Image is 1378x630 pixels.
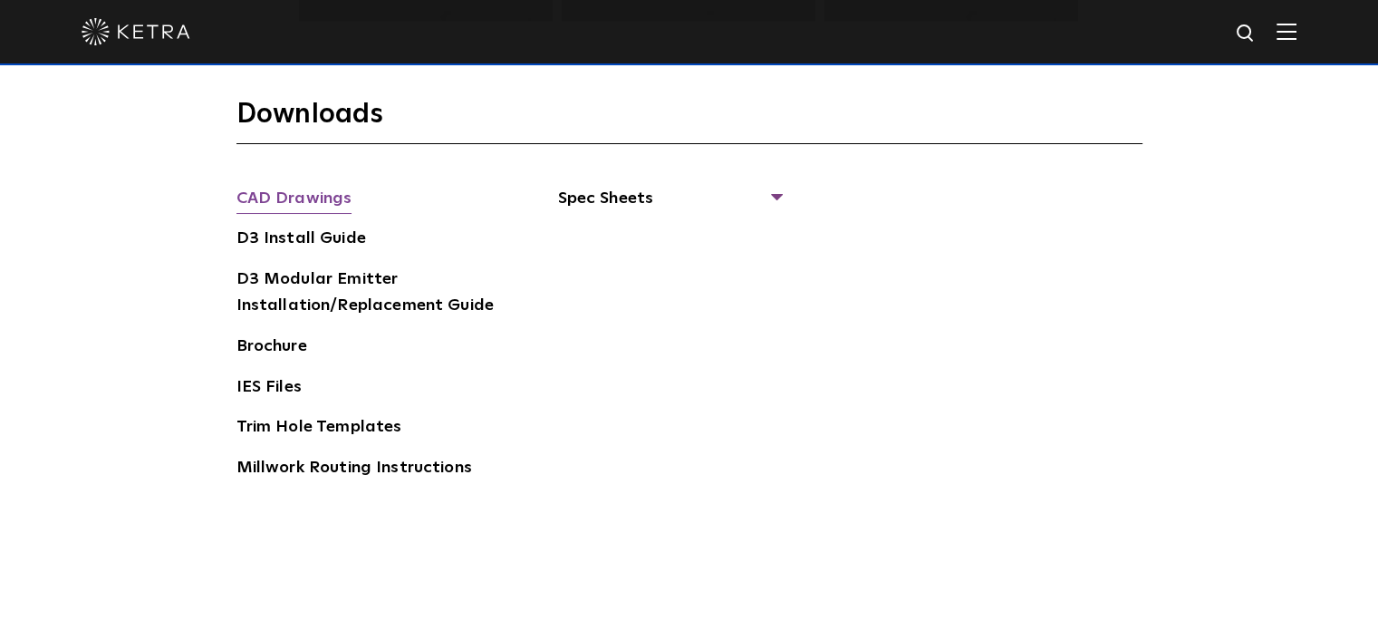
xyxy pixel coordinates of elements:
[236,226,366,255] a: D3 Install Guide
[1277,23,1296,40] img: Hamburger%20Nav.svg
[236,374,302,403] a: IES Files
[82,18,190,45] img: ketra-logo-2019-white
[236,455,472,484] a: Millwork Routing Instructions
[1235,23,1258,45] img: search icon
[236,414,402,443] a: Trim Hole Templates
[236,334,307,363] a: Brochure
[236,267,508,322] a: D3 Modular Emitter Installation/Replacement Guide
[236,97,1142,144] h3: Downloads
[558,186,780,226] span: Spec Sheets
[236,186,352,215] a: CAD Drawings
